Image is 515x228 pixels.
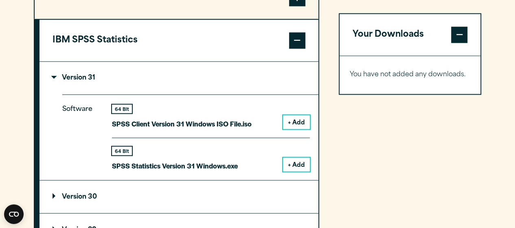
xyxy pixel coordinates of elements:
[39,180,318,213] summary: Version 30
[112,159,238,171] p: SPSS Statistics Version 31 Windows.exe
[4,204,24,224] button: Open CMP widget
[340,55,481,94] div: Your Downloads
[283,115,310,129] button: + Add
[53,193,97,200] p: Version 30
[112,117,252,129] p: SPSS Client Version 31 Windows ISO File.iso
[112,104,132,113] div: 64 Bit
[62,103,99,165] p: Software
[283,157,310,171] button: + Add
[39,62,318,94] summary: Version 31
[39,20,318,61] button: IBM SPSS Statistics
[112,146,132,155] div: 64 Bit
[350,69,471,81] p: You have not added any downloads.
[53,75,95,81] p: Version 31
[340,14,481,55] button: Your Downloads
